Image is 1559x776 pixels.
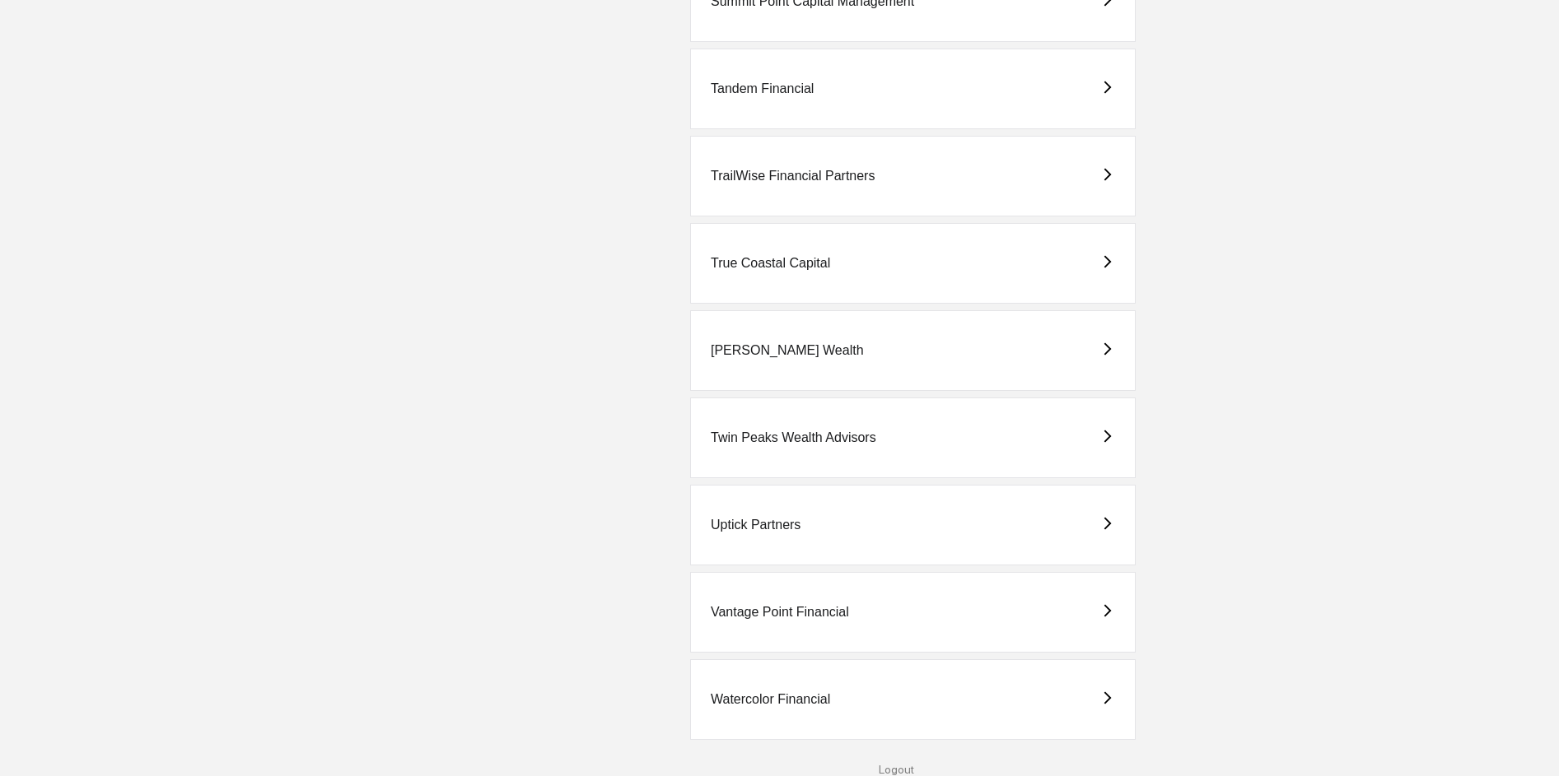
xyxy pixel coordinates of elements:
div: Uptick Partners [711,518,801,532]
div: Vantage Point Financial [711,605,849,620]
div: Watercolor Financial [711,692,830,707]
div: Tandem Financial [711,81,814,96]
div: True Coastal Capital [711,256,830,271]
div: [PERSON_NAME] Wealth [711,343,864,358]
div: TrailWise Financial Partners [711,169,875,184]
div: Twin Peaks Wealth Advisors [711,430,876,445]
div: Logout [319,763,1475,776]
